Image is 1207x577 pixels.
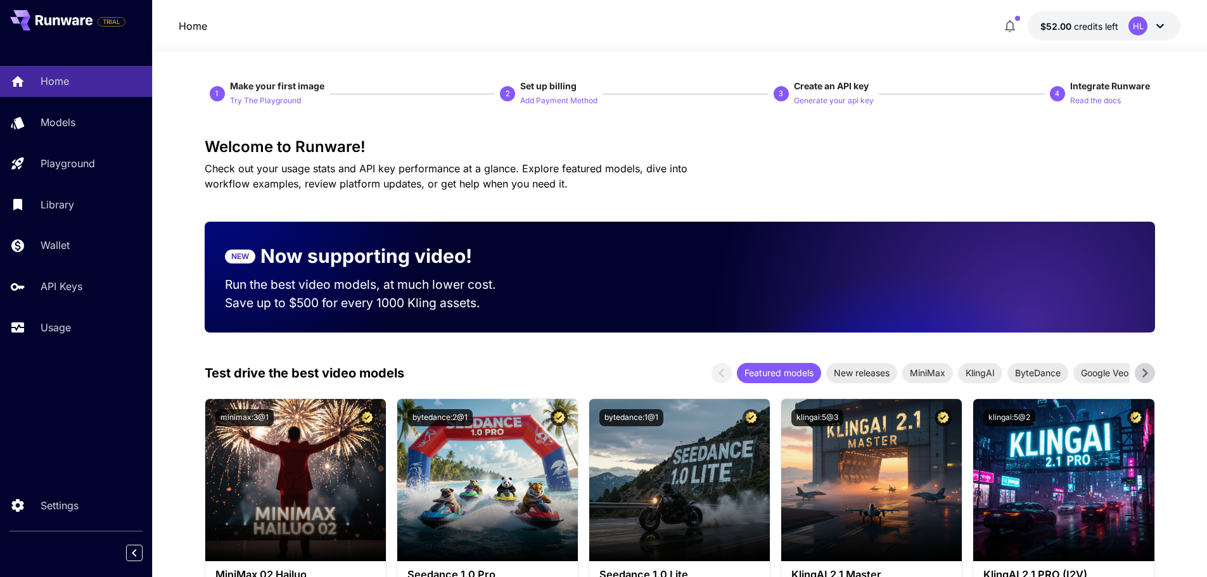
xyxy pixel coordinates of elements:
img: alt [781,399,962,561]
p: Try The Playground [230,95,301,107]
p: Add Payment Method [520,95,597,107]
p: Home [41,73,69,89]
span: Featured models [737,366,821,379]
button: Certified Model – Vetted for best performance and includes a commercial license. [743,409,760,426]
h3: Welcome to Runware! [205,138,1155,156]
span: New releases [826,366,897,379]
div: Google Veo [1073,363,1136,383]
p: Generate your api key [794,95,874,107]
span: Google Veo [1073,366,1136,379]
img: alt [589,399,770,561]
p: 2 [506,88,510,99]
button: Certified Model – Vetted for best performance and includes a commercial license. [935,409,952,426]
p: 1 [215,88,219,99]
div: HL [1128,16,1147,35]
button: Try The Playground [230,92,301,108]
p: Test drive the best video models [205,364,404,383]
button: Collapse sidebar [126,545,143,561]
div: Collapse sidebar [136,542,152,564]
div: New releases [826,363,897,383]
p: Settings [41,498,79,513]
p: Wallet [41,238,70,253]
nav: breadcrumb [179,18,207,34]
button: bytedance:2@1 [407,409,473,426]
p: Playground [41,156,95,171]
button: klingai:5@2 [983,409,1035,426]
img: alt [397,399,578,561]
a: Home [179,18,207,34]
p: NEW [231,251,249,262]
div: KlingAI [958,363,1002,383]
span: Create an API key [794,80,869,91]
p: 4 [1055,88,1059,99]
button: Certified Model – Vetted for best performance and includes a commercial license. [359,409,376,426]
span: KlingAI [958,366,1002,379]
div: ByteDance [1007,363,1068,383]
div: MiniMax [902,363,953,383]
button: $52.00HL [1028,11,1180,41]
div: $52.00 [1040,20,1118,33]
button: Certified Model – Vetted for best performance and includes a commercial license. [1127,409,1144,426]
p: Now supporting video! [260,242,472,270]
span: $52.00 [1040,21,1074,32]
p: Library [41,197,74,212]
div: Featured models [737,363,821,383]
span: ByteDance [1007,366,1068,379]
span: MiniMax [902,366,953,379]
span: Check out your usage stats and API key performance at a glance. Explore featured models, dive int... [205,162,687,190]
img: alt [973,399,1154,561]
span: Set up billing [520,80,577,91]
p: Models [41,115,75,130]
span: TRIAL [98,17,125,27]
p: API Keys [41,279,82,294]
button: Generate your api key [794,92,874,108]
button: minimax:3@1 [215,409,274,426]
button: Add Payment Method [520,92,597,108]
button: bytedance:1@1 [599,409,663,426]
img: alt [205,399,386,561]
p: Save up to $500 for every 1000 Kling assets. [225,294,520,312]
p: Run the best video models, at much lower cost. [225,276,520,294]
span: Add your payment card to enable full platform functionality. [98,14,125,29]
p: 3 [779,88,783,99]
span: Integrate Runware [1070,80,1150,91]
span: credits left [1074,21,1118,32]
p: Read the docs [1070,95,1121,107]
button: klingai:5@3 [791,409,843,426]
button: Certified Model – Vetted for best performance and includes a commercial license. [551,409,568,426]
button: Read the docs [1070,92,1121,108]
span: Make your first image [230,80,324,91]
p: Usage [41,320,71,335]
